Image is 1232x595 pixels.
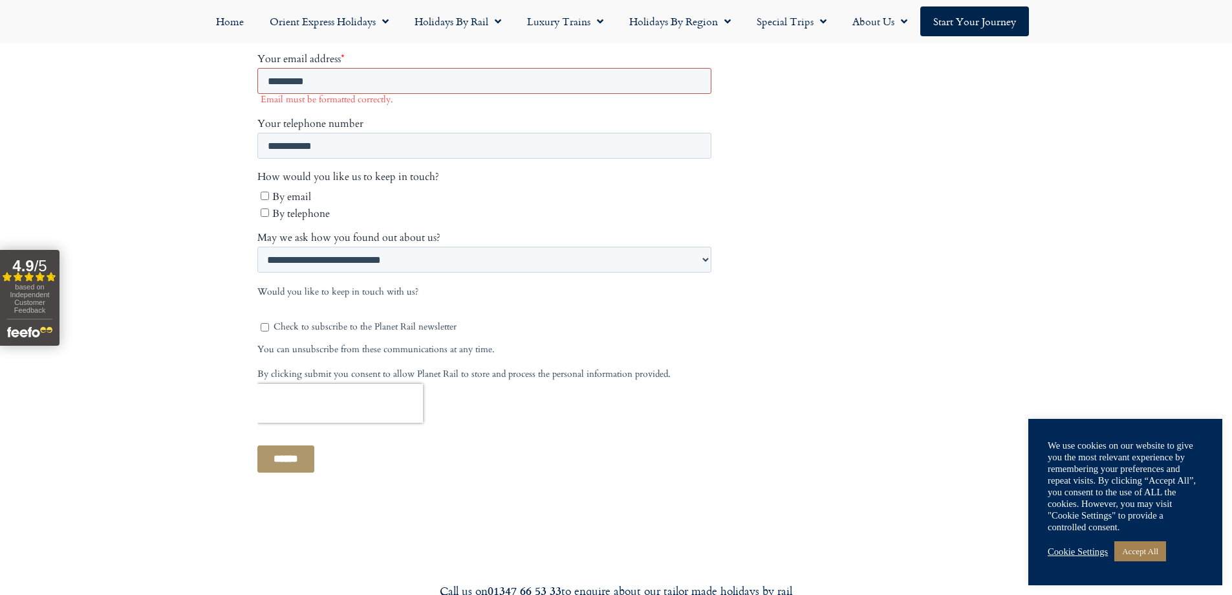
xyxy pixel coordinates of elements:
a: Accept All [1114,541,1166,561]
div: We use cookies on our website to give you the most relevant experience by remembering your prefer... [1048,440,1203,533]
a: Special Trips [744,6,839,36]
a: Start your Journey [920,6,1029,36]
a: About Us [839,6,920,36]
a: Orient Express Holidays [257,6,402,36]
a: Holidays by Rail [402,6,514,36]
nav: Menu [6,6,1226,36]
a: Holidays by Region [616,6,744,36]
a: Cookie Settings [1048,546,1108,557]
a: Home [203,6,257,36]
a: Luxury Trains [514,6,616,36]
